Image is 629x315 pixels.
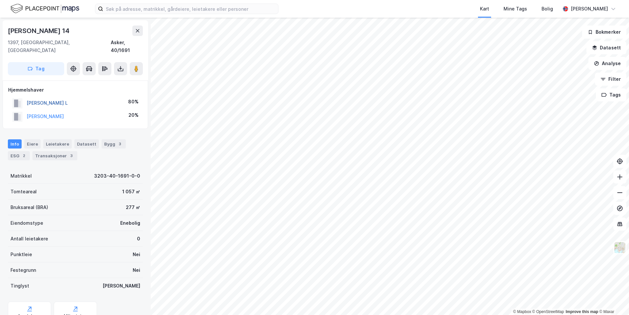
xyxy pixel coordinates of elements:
[532,309,564,314] a: OpenStreetMap
[133,251,140,258] div: Nei
[10,203,48,211] div: Bruksareal (BRA)
[74,139,99,149] div: Datasett
[21,152,27,159] div: 2
[10,251,32,258] div: Punktleie
[8,151,30,160] div: ESG
[68,152,75,159] div: 3
[10,188,37,196] div: Tomteareal
[32,151,77,160] div: Transaksjoner
[133,266,140,274] div: Nei
[128,98,139,106] div: 80%
[586,41,626,54] button: Datasett
[8,39,111,54] div: 1397, [GEOGRAPHIC_DATA], [GEOGRAPHIC_DATA]
[566,309,598,314] a: Improve this map
[94,172,140,180] div: 3203-40-1691-0-0
[513,309,531,314] a: Mapbox
[10,266,36,274] div: Festegrunn
[126,203,140,211] div: 277 ㎡
[8,26,71,36] div: [PERSON_NAME] 14
[103,282,140,290] div: [PERSON_NAME]
[596,88,626,101] button: Tags
[10,282,29,290] div: Tinglyst
[10,219,43,227] div: Eiendomstype
[24,139,41,149] div: Eiere
[111,39,143,54] div: Asker, 40/1691
[10,235,48,243] div: Antall leietakere
[504,5,527,13] div: Mine Tags
[595,73,626,86] button: Filter
[582,26,626,39] button: Bokmerker
[614,241,626,254] img: Z
[120,219,140,227] div: Enebolig
[43,139,72,149] div: Leietakere
[596,284,629,315] iframe: Chat Widget
[10,3,79,14] img: logo.f888ab2527a4732fd821a326f86c7f29.svg
[596,284,629,315] div: Kontrollprogram for chat
[122,188,140,196] div: 1 057 ㎡
[8,86,143,94] div: Hjemmelshaver
[8,62,64,75] button: Tag
[480,5,489,13] div: Kart
[128,111,139,119] div: 20%
[10,172,32,180] div: Matrikkel
[117,141,123,147] div: 3
[542,5,553,13] div: Bolig
[571,5,608,13] div: [PERSON_NAME]
[103,4,278,14] input: Søk på adresse, matrikkel, gårdeiere, leietakere eller personer
[102,139,126,149] div: Bygg
[8,139,22,149] div: Info
[588,57,626,70] button: Analyse
[137,235,140,243] div: 0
